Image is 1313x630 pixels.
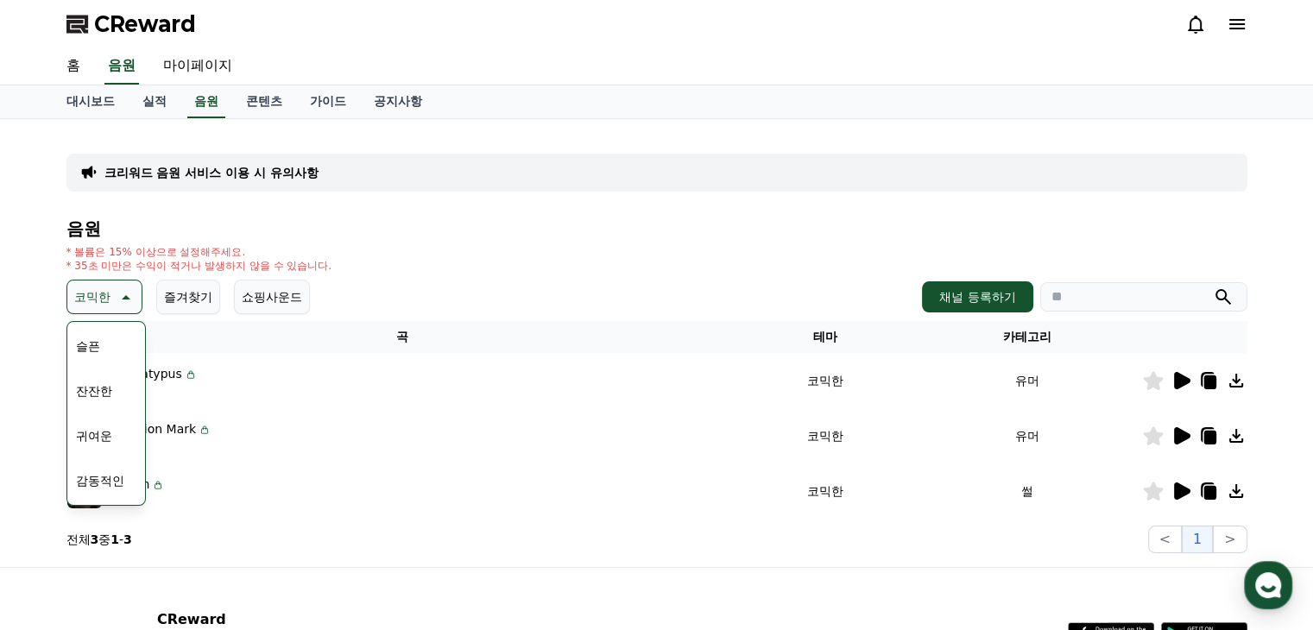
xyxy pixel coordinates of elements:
span: 대화 [158,513,179,527]
button: 감동적인 [69,462,131,500]
td: 코믹한 [738,408,912,463]
p: 전체 중 - [66,531,132,548]
a: 홈 [53,48,94,85]
button: 채널 등록하기 [922,281,1032,312]
th: 테마 [738,321,912,353]
button: < [1148,526,1182,553]
button: 귀여운 [69,417,119,455]
p: Flow J [109,438,212,452]
th: 곡 [66,321,738,353]
span: CReward [94,10,196,38]
a: 콘텐츠 [232,85,296,118]
a: 실적 [129,85,180,118]
p: Question Mark [109,420,197,438]
a: 크리워드 음원 서비스 이용 시 유의사항 [104,164,319,181]
strong: 3 [91,532,99,546]
td: 코믹한 [738,463,912,519]
td: 썰 [912,463,1141,519]
a: 설정 [223,487,331,530]
a: 공지사항 [360,85,436,118]
td: 코믹한 [738,353,912,408]
a: 음원 [104,48,139,85]
p: * 35초 미만은 수익이 적거나 발생하지 않을 수 있습니다. [66,259,332,273]
button: 1 [1182,526,1213,553]
a: 마이페이지 [149,48,246,85]
p: CReward [157,609,368,630]
a: 대시보드 [53,85,129,118]
strong: 3 [123,532,132,546]
button: > [1213,526,1247,553]
strong: 1 [110,532,119,546]
button: 코믹한 [66,280,142,314]
td: 유머 [912,408,1141,463]
button: 즐겨찾기 [156,280,220,314]
button: 쇼핑사운드 [234,280,310,314]
a: CReward [66,10,196,38]
button: 슬픈 [69,327,107,365]
a: 대화 [114,487,223,530]
p: * 볼륨은 15% 이상으로 설정해주세요. [66,245,332,259]
span: 설정 [267,513,287,526]
button: 잔잔한 [69,372,119,410]
p: 코믹한 [74,285,110,309]
span: 홈 [54,513,65,526]
th: 카테고리 [912,321,1141,353]
a: 가이드 [296,85,360,118]
a: 음원 [187,85,225,118]
h4: 음원 [66,219,1247,238]
a: 홈 [5,487,114,530]
p: Flow K [109,383,198,397]
td: 유머 [912,353,1141,408]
